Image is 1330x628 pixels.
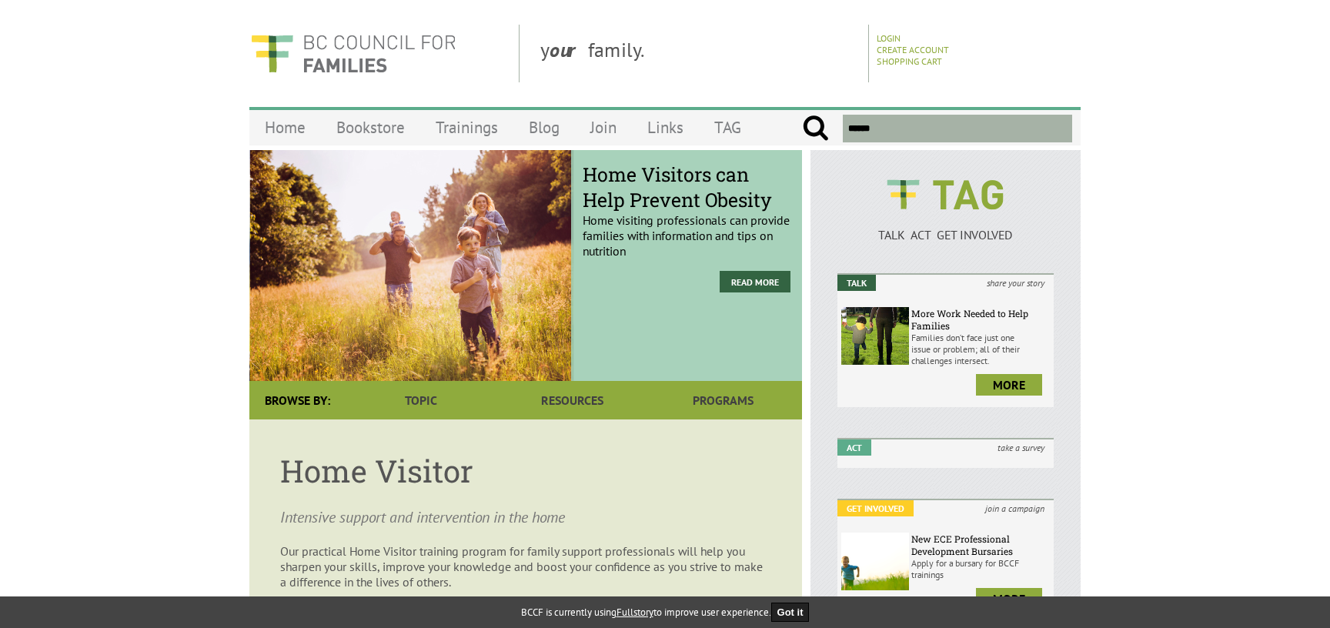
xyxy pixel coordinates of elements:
i: share your story [977,275,1054,291]
img: BC Council for FAMILIES [249,25,457,82]
img: BCCF's TAG Logo [876,165,1014,224]
a: TALK ACT GET INVOLVED [837,212,1054,242]
a: Join [575,109,632,145]
a: Bookstore [321,109,420,145]
a: more [976,588,1042,610]
div: Browse By: [249,381,346,419]
a: Trainings [420,109,513,145]
input: Submit [802,115,829,142]
a: Login [877,32,901,44]
p: TALK ACT GET INVOLVED [837,227,1054,242]
p: Families don’t face just one issue or problem; all of their challenges intersect. [911,332,1050,366]
p: Home visiting professionals can provide families with information and tips on nutrition [583,174,790,259]
h6: New ECE Professional Development Bursaries [911,533,1050,557]
i: take a survey [988,439,1054,456]
div: y family. [528,25,869,82]
em: Get Involved [837,500,914,516]
a: Topic [346,381,496,419]
a: Create Account [877,44,949,55]
em: Act [837,439,871,456]
strong: our [550,37,588,62]
p: Intensive support and intervention in the home [280,506,771,528]
a: more [976,374,1042,396]
h1: Home Visitor [280,450,771,491]
span: Home Visitors can Help Prevent Obesity [583,162,790,212]
a: Home [249,109,321,145]
a: TAG [699,109,757,145]
h6: More Work Needed to Help Families [911,307,1050,332]
a: Links [632,109,699,145]
p: Our practical Home Visitor training program for family support professionals will help you sharpe... [280,543,771,590]
a: Fullstory [617,606,653,619]
i: join a campaign [976,500,1054,516]
a: Shopping Cart [877,55,942,67]
p: Apply for a bursary for BCCF trainings [911,557,1050,580]
em: Talk [837,275,876,291]
button: Got it [771,603,810,622]
a: Resources [496,381,647,419]
a: Blog [513,109,575,145]
a: Read more [720,271,790,292]
a: Programs [648,381,799,419]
